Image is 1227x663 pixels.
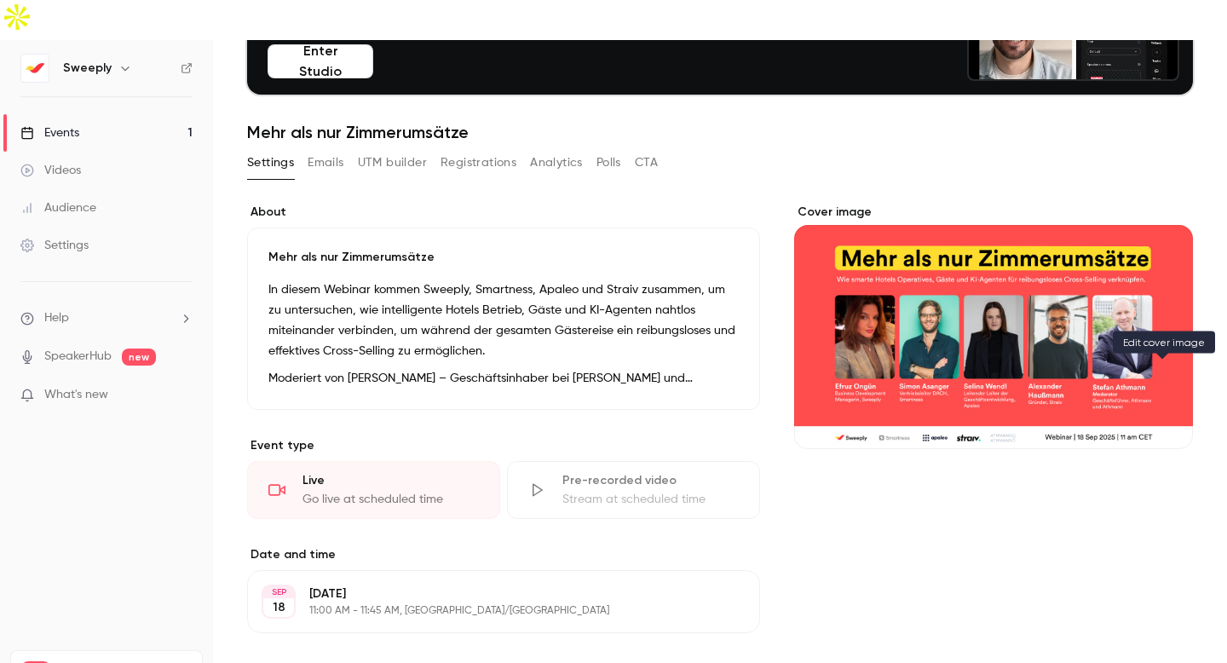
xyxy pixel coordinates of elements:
[530,149,583,176] button: Analytics
[20,199,96,216] div: Audience
[794,204,1193,449] section: Cover image
[63,60,112,77] h6: Sweeply
[507,461,760,519] div: Pre-recorded videoStream at scheduled time
[268,249,739,266] p: Mehr als nur Zimmerumsätze
[596,149,621,176] button: Polls
[247,149,294,176] button: Settings
[635,149,658,176] button: CTA
[247,204,760,221] label: About
[562,472,739,489] div: Pre-recorded video
[20,124,79,141] div: Events
[20,309,193,327] li: help-dropdown-opener
[247,546,760,563] label: Date and time
[562,491,739,508] div: Stream at scheduled time
[247,122,1193,142] h1: Mehr als nur Zimmerumsätze
[309,585,670,602] p: [DATE]
[302,472,479,489] div: Live
[794,204,1193,221] label: Cover image
[44,309,69,327] span: Help
[273,599,285,616] p: 18
[122,349,156,366] span: new
[247,437,760,454] p: Event type
[20,237,89,254] div: Settings
[441,149,516,176] button: Registrations
[268,280,739,361] p: In diesem Webinar kommen Sweeply, Smartness, Apaleo und Straiv zusammen, um zu untersuchen, wie i...
[268,44,373,78] button: Enter Studio
[268,368,739,389] p: Moderiert von [PERSON_NAME] – Geschäftsinhaber bei [PERSON_NAME] und [PERSON_NAME]
[308,149,343,176] button: Emails
[44,386,108,404] span: What's new
[358,149,427,176] button: UTM builder
[309,604,670,618] p: 11:00 AM - 11:45 AM, [GEOGRAPHIC_DATA]/[GEOGRAPHIC_DATA]
[302,491,479,508] div: Go live at scheduled time
[44,348,112,366] a: SpeakerHub
[20,162,81,179] div: Videos
[263,586,294,598] div: SEP
[21,55,49,82] img: Sweeply
[247,461,500,519] div: LiveGo live at scheduled time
